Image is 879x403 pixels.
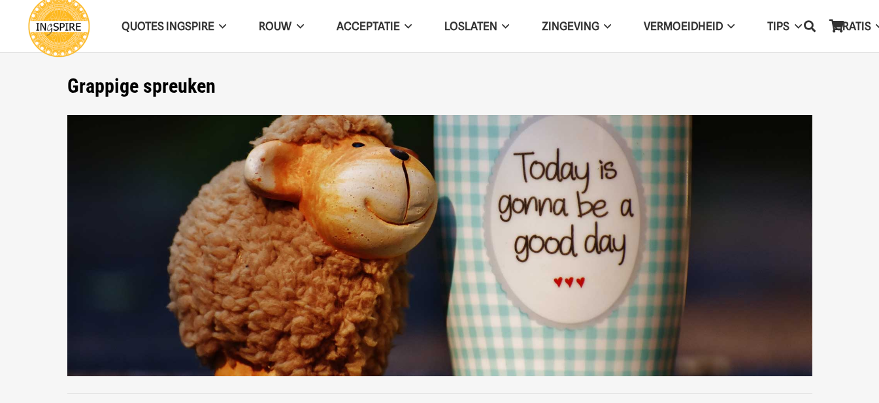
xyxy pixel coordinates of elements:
a: TIPSTIPS Menu [751,10,818,43]
span: Zingeving [542,20,599,33]
span: ROUW Menu [291,10,303,42]
a: VERMOEIDHEIDVERMOEIDHEID Menu [627,10,751,43]
span: VERMOEIDHEID [644,20,723,33]
span: Loslaten Menu [497,10,509,42]
img: Leuke korte spreuken en grappige oneliners gezegden leuke spreuken voor op facebook - grappige qu... [67,115,812,377]
span: TIPS Menu [789,10,801,42]
span: QUOTES INGSPIRE [122,20,214,33]
span: Loslaten [444,20,497,33]
span: QUOTES INGSPIRE Menu [214,10,226,42]
span: Acceptatie [337,20,400,33]
a: LoslatenLoslaten Menu [428,10,525,43]
a: QUOTES INGSPIREQUOTES INGSPIRE Menu [105,10,242,43]
span: GRATIS [835,20,871,33]
span: ROUW [259,20,291,33]
h1: Grappige spreuken [67,74,812,98]
span: TIPS [767,20,789,33]
span: VERMOEIDHEID Menu [723,10,735,42]
a: Zoeken [797,10,823,42]
a: ROUWROUW Menu [242,10,320,43]
a: ZingevingZingeving Menu [525,10,627,43]
span: Acceptatie Menu [400,10,412,42]
span: Zingeving Menu [599,10,611,42]
a: AcceptatieAcceptatie Menu [320,10,428,43]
